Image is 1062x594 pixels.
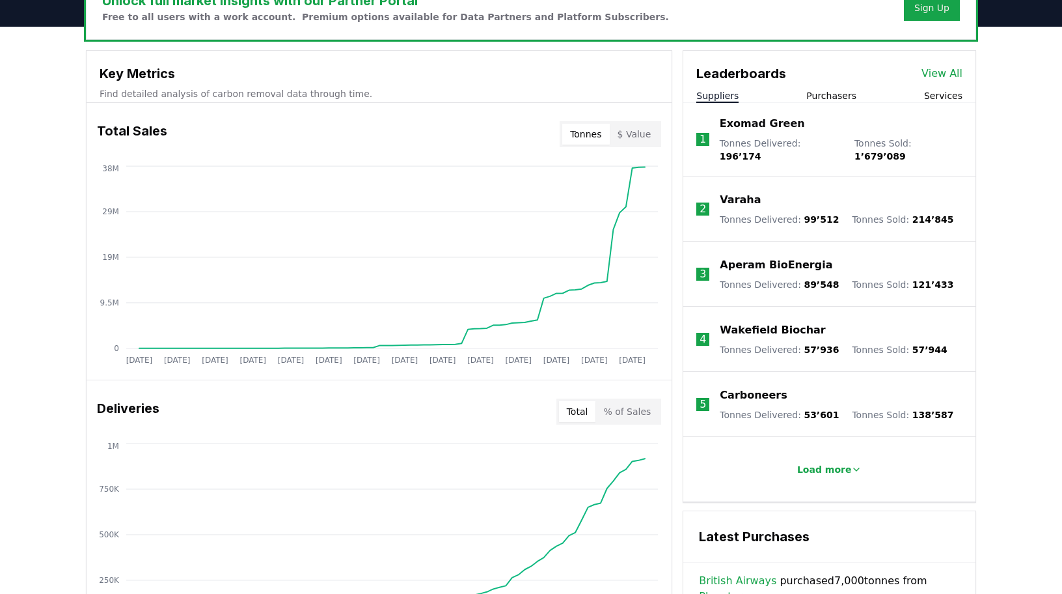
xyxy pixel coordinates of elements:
[912,279,954,290] span: 121’433
[806,89,856,102] button: Purchasers
[240,356,267,365] tspan: [DATE]
[102,207,119,216] tspan: 29M
[696,64,786,83] h3: Leaderboards
[619,356,646,365] tspan: [DATE]
[99,530,120,539] tspan: 500K
[467,356,494,365] tspan: [DATE]
[804,345,839,355] span: 57’936
[562,124,609,145] button: Tonnes
[164,356,191,365] tspan: [DATE]
[99,485,120,494] tspan: 750K
[100,298,119,307] tspan: 9.5M
[720,408,839,421] p: Tonnes Delivered :
[720,278,839,291] p: Tonnes Delivered :
[354,356,381,365] tspan: [DATE]
[107,442,119,451] tspan: 1M
[700,266,706,282] p: 3
[700,201,706,217] p: 2
[278,356,305,365] tspan: [DATE]
[699,527,960,546] h3: Latest Purchases
[720,343,839,356] p: Tonnes Delivered :
[202,356,228,365] tspan: [DATE]
[700,332,706,347] p: 4
[559,401,596,422] button: Total
[100,87,659,100] p: Find detailed analysis of carbon removal data through time.
[912,214,954,225] span: 214’845
[581,356,608,365] tspan: [DATE]
[720,192,761,208] a: Varaha
[126,356,153,365] tspan: [DATE]
[392,356,418,365] tspan: [DATE]
[114,344,119,353] tspan: 0
[720,116,805,132] a: Exomad Green
[699,573,776,589] a: British Airways
[852,343,947,356] p: Tonnes Sold :
[720,213,839,226] p: Tonnes Delivered :
[506,356,532,365] tspan: [DATE]
[610,124,659,145] button: $ Value
[543,356,570,365] tspan: [DATE]
[696,89,739,102] button: Suppliers
[700,132,706,147] p: 1
[720,137,841,163] p: Tonnes Delivered :
[914,1,949,14] a: Sign Up
[804,410,839,420] span: 53’601
[797,463,852,476] p: Load more
[924,89,962,102] button: Services
[595,401,659,422] button: % of Sales
[102,164,119,173] tspan: 38M
[804,279,839,290] span: 89’548
[912,345,947,355] span: 57’944
[854,137,962,163] p: Tonnes Sold :
[852,408,953,421] p: Tonnes Sold :
[720,388,787,403] a: Carboneers
[921,66,962,81] a: View All
[804,214,839,225] span: 99’512
[720,151,761,162] span: 196’174
[316,356,342,365] tspan: [DATE]
[102,10,669,23] p: Free to all users with a work account. Premium options available for Data Partners and Platform S...
[852,213,953,226] p: Tonnes Sold :
[787,457,873,483] button: Load more
[854,151,906,162] span: 1’679’089
[429,356,456,365] tspan: [DATE]
[852,278,953,291] p: Tonnes Sold :
[720,257,832,273] a: Aperam BioEnergia
[102,253,119,262] tspan: 19M
[97,121,167,147] h3: Total Sales
[99,576,120,585] tspan: 250K
[700,397,706,412] p: 5
[97,399,159,425] h3: Deliveries
[100,64,659,83] h3: Key Metrics
[912,410,954,420] span: 138’587
[720,322,825,338] a: Wakefield Biochar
